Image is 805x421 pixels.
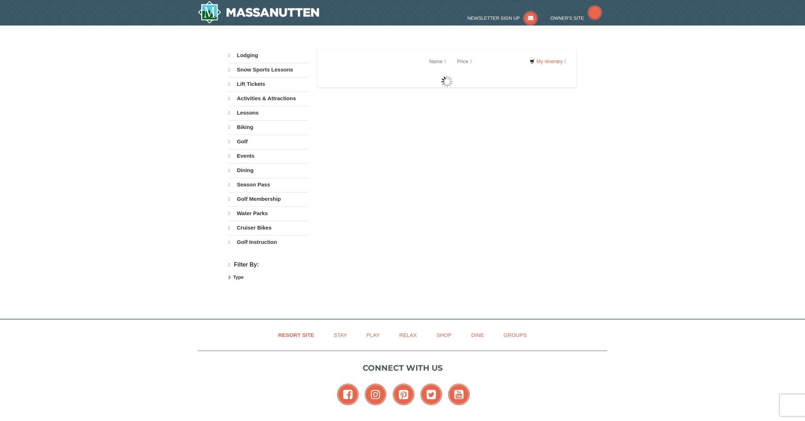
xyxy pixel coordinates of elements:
[229,178,309,191] a: Season Pass
[229,235,309,249] a: Golf Instruction
[357,327,388,343] a: Play
[468,15,538,21] a: Newsletter Sign Up
[229,120,309,134] a: Biking
[229,92,309,105] a: Activities & Attractions
[269,327,323,343] a: Resort Site
[229,77,309,91] a: Lift Tickets
[229,106,309,120] a: Lessons
[229,135,309,148] a: Golf
[452,54,478,69] a: Price
[441,76,453,87] img: wait gif
[494,327,536,343] a: Groups
[198,1,319,24] a: Massanutten Resort
[427,327,461,343] a: Shop
[229,207,309,220] a: Water Parks
[229,149,309,163] a: Events
[424,54,451,69] a: Name
[525,56,571,67] a: My Itinerary
[198,1,319,24] img: Massanutten Resort Logo
[198,362,607,374] p: Connect with us
[551,15,584,21] span: Owner's Site
[229,163,309,177] a: Dining
[229,63,309,77] a: Snow Sports Lessons
[390,327,426,343] a: Relax
[229,49,309,62] a: Lodging
[468,15,520,21] span: Newsletter Sign Up
[551,15,602,21] a: Owner's Site
[325,327,356,343] a: Stay
[462,327,493,343] a: Dine
[229,192,309,206] a: Golf Membership
[233,274,244,280] strong: Type
[229,262,309,268] h4: Filter By:
[229,221,309,235] a: Cruiser Bikes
